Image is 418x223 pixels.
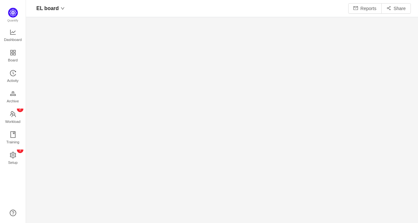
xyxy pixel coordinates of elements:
[10,210,16,216] a: icon: question-circle
[36,3,59,14] span: EL board
[10,91,16,104] a: Archive
[17,147,23,153] sup: 1
[7,74,18,87] span: Activity
[19,147,21,153] p: 1
[61,7,65,10] i: icon: down
[10,70,16,83] a: Activity
[381,3,411,14] button: icon: share-altShare
[8,54,18,67] span: Board
[10,111,16,117] i: icon: team
[8,156,18,169] span: Setup
[5,115,20,128] span: Workload
[10,50,16,63] a: Board
[10,111,16,124] a: icon: teamWorkload
[10,152,16,165] a: icon: settingSetup
[8,8,18,18] img: Quantify
[10,29,16,35] i: icon: line-chart
[10,152,16,158] i: icon: setting
[10,29,16,42] a: Dashboard
[17,106,23,112] sup: 2
[19,106,21,112] p: 2
[10,131,16,138] i: icon: book
[7,95,19,108] span: Archive
[6,136,19,149] span: Training
[4,33,22,46] span: Dashboard
[10,90,16,97] i: icon: gold
[7,19,18,22] span: Quantify
[10,70,16,76] i: icon: history
[10,132,16,145] a: Training
[348,3,382,14] button: icon: mailReports
[10,49,16,56] i: icon: appstore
